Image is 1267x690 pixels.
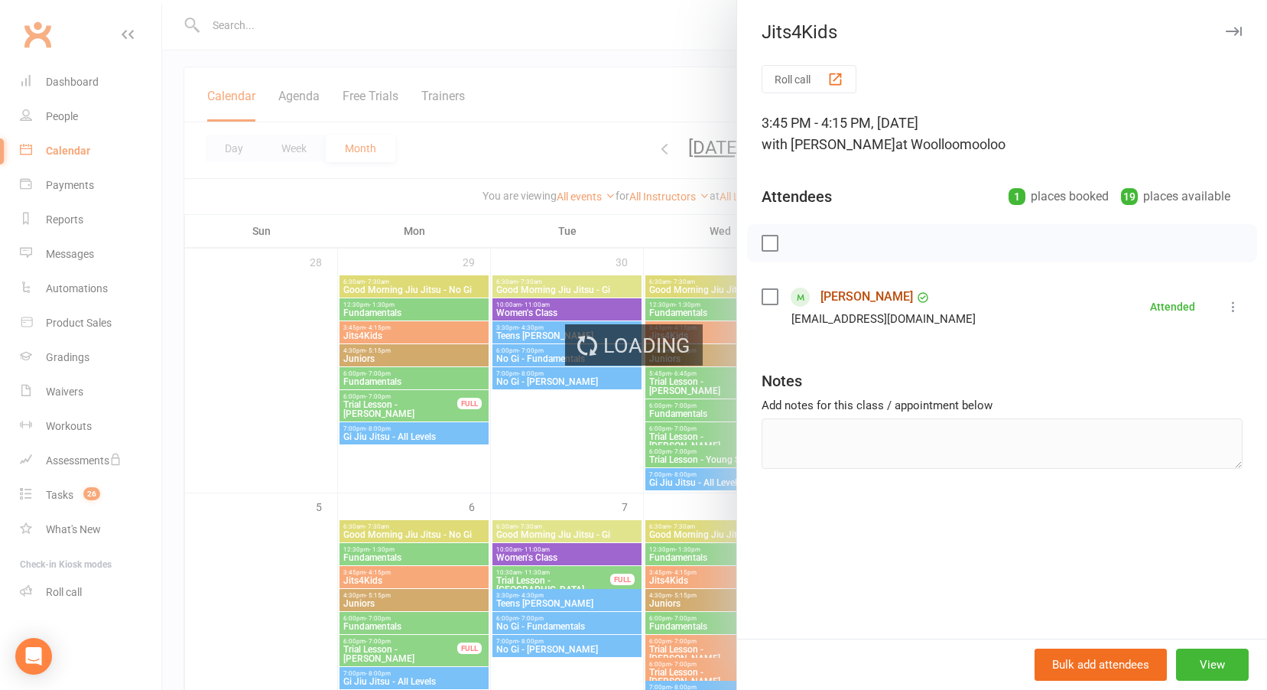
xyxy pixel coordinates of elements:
div: 19 [1121,188,1138,205]
div: 1 [1009,188,1025,205]
button: Bulk add attendees [1035,649,1167,681]
a: [PERSON_NAME] [820,285,913,309]
div: [EMAIL_ADDRESS][DOMAIN_NAME] [791,309,976,329]
span: at Woolloomooloo [895,136,1005,152]
div: places booked [1009,186,1109,207]
button: View [1176,649,1249,681]
div: 3:45 PM - 4:15 PM, [DATE] [762,112,1243,155]
div: Attendees [762,186,832,207]
div: Notes [762,370,802,392]
div: Attended [1150,301,1195,312]
div: Add notes for this class / appointment below [762,396,1243,415]
button: Roll call [762,65,856,93]
span: with [PERSON_NAME] [762,136,895,152]
div: Open Intercom Messenger [15,638,52,675]
div: Jits4Kids [737,21,1267,43]
div: places available [1121,186,1230,207]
